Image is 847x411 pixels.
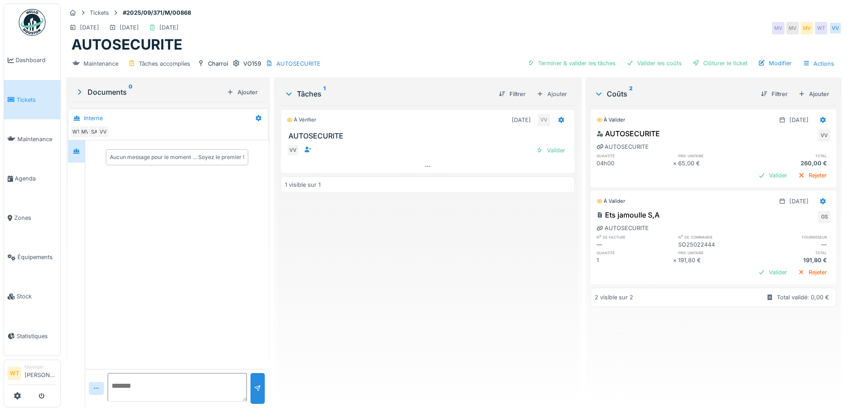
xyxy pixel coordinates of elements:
sup: 2 [629,88,633,99]
a: Dashboard [4,41,60,80]
div: [DATE] [120,23,139,32]
div: Clôturer le ticket [689,57,751,69]
span: Statistiques [17,332,57,340]
li: WT [8,367,21,380]
div: Coûts [594,88,754,99]
h6: total [755,250,830,256]
h6: quantité [597,250,672,256]
div: 65,00 € [678,159,754,168]
div: VO159 [243,59,261,68]
div: AUTOSECURITE [597,143,649,151]
div: À vérifier [287,116,316,124]
sup: 0 [129,87,133,97]
div: 191,80 € [755,256,830,264]
h6: n° de facture [597,234,672,240]
div: À valider [597,116,625,124]
strong: #2025/09/371/M/00868 [119,8,195,17]
h6: fournisseur [755,234,830,240]
div: Modifier [755,57,795,69]
span: Tickets [17,96,57,104]
div: Documents [75,87,223,97]
div: Terminer & valider les tâches [524,57,619,69]
a: Équipements [4,238,60,277]
div: VV [538,114,550,126]
h6: quantité [597,153,672,159]
div: [DATE] [789,197,809,205]
span: Agenda [15,174,57,183]
a: Maintenance [4,119,60,159]
div: GS [818,211,830,223]
h6: prix unitaire [678,153,754,159]
div: MV [772,22,784,34]
div: 191,80 € [678,256,754,264]
div: AUTOSECURITE [597,224,649,232]
div: [DATE] [80,23,99,32]
div: Aucun message pour le moment … Soyez le premier ! [110,153,244,161]
div: — [755,240,830,249]
div: Ajouter [795,88,833,100]
div: [DATE] [512,116,531,124]
div: WT [815,22,827,34]
div: Filtrer [757,88,791,100]
a: Statistiques [4,316,60,356]
div: Valider [755,266,791,278]
div: MV [786,22,799,34]
div: SO25022444 [678,240,754,249]
div: MV [801,22,813,34]
div: WT [70,126,83,138]
a: Tickets [4,80,60,119]
a: Zones [4,198,60,238]
span: Zones [14,214,57,222]
div: À valider [597,197,625,205]
div: AUTOSECURITE [276,59,321,68]
h6: total [755,153,830,159]
div: Valider les coûts [623,57,685,69]
div: Manager [25,364,57,370]
div: AUTOSECURITE [597,128,660,139]
div: Ets jamoulle S,A [597,210,659,220]
div: VV [818,129,830,142]
div: [DATE] [159,23,179,32]
a: WT Manager[PERSON_NAME] [8,364,57,385]
div: Tâches [284,88,492,99]
div: Actions [799,57,838,70]
h6: n° de commande [678,234,754,240]
a: Agenda [4,159,60,198]
div: 04h00 [597,159,672,168]
div: Valider [533,144,569,156]
div: Ajouter [223,86,261,98]
div: Maintenance [83,59,118,68]
div: SA [88,126,100,138]
div: 1 [597,256,672,264]
div: Total validé: 0,00 € [777,293,829,302]
div: × [673,256,679,264]
li: [PERSON_NAME] [25,364,57,383]
span: Maintenance [17,135,57,143]
div: Valider [755,169,791,181]
span: Dashboard [16,56,57,64]
img: Badge_color-CXgf-gQk.svg [19,9,46,36]
div: × [673,159,679,168]
h1: AUTOSECURITE [71,36,182,53]
div: Charroi [208,59,228,68]
div: Ajouter [533,88,571,101]
div: Tickets [90,8,109,17]
div: — [597,240,672,249]
div: Tâches accomplies [139,59,190,68]
div: Rejeter [794,169,830,181]
div: 2 visible sur 2 [595,293,633,302]
h3: AUTOSECURITE [288,132,571,140]
a: Stock [4,277,60,316]
div: Interne [84,114,103,122]
sup: 1 [323,88,325,99]
span: Stock [17,292,57,301]
div: [DATE] [789,116,809,124]
div: Filtrer [495,88,529,100]
div: MV [79,126,92,138]
div: VV [97,126,109,138]
div: VV [287,144,299,156]
div: Rejeter [794,266,830,278]
div: VV [829,22,842,34]
div: 260,00 € [755,159,830,168]
h6: prix unitaire [678,250,754,256]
